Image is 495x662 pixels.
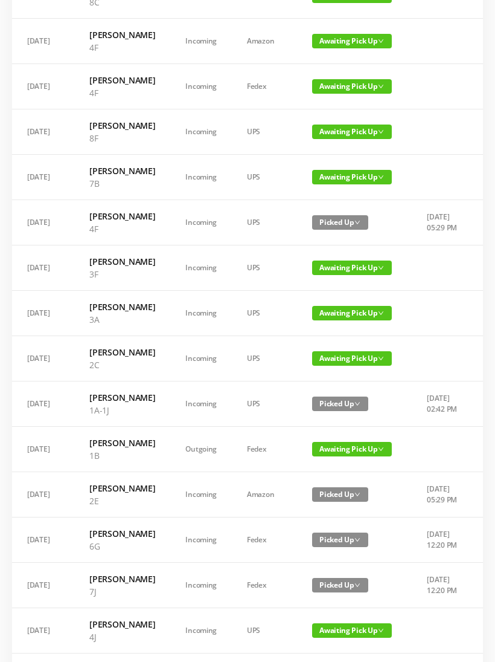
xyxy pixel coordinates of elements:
[312,261,392,275] span: Awaiting Pick Up
[12,245,74,291] td: [DATE]
[89,495,155,507] p: 2E
[89,482,155,495] h6: [PERSON_NAME]
[232,109,297,155] td: UPS
[354,537,360,543] i: icon: down
[378,83,384,89] i: icon: down
[232,381,297,427] td: UPS
[12,472,74,518] td: [DATE]
[170,19,232,64] td: Incoming
[232,608,297,654] td: UPS
[378,265,384,271] i: icon: down
[312,578,368,592] span: Picked Up
[412,472,475,518] td: [DATE] 05:29 PM
[12,336,74,381] td: [DATE]
[378,129,384,135] i: icon: down
[312,215,368,230] span: Picked Up
[89,436,155,449] h6: [PERSON_NAME]
[89,222,155,235] p: 4F
[12,109,74,155] td: [DATE]
[12,155,74,200] td: [DATE]
[170,608,232,654] td: Incoming
[312,623,392,638] span: Awaiting Pick Up
[378,628,384,634] i: icon: down
[232,336,297,381] td: UPS
[412,381,475,427] td: [DATE] 02:42 PM
[378,38,384,44] i: icon: down
[378,310,384,316] i: icon: down
[89,449,155,462] p: 1B
[312,487,368,502] span: Picked Up
[170,291,232,336] td: Incoming
[89,540,155,553] p: 6G
[12,291,74,336] td: [DATE]
[170,381,232,427] td: Incoming
[354,492,360,498] i: icon: down
[170,200,232,245] td: Incoming
[170,155,232,200] td: Incoming
[12,200,74,245] td: [DATE]
[89,313,155,326] p: 3A
[232,291,297,336] td: UPS
[412,200,475,245] td: [DATE] 05:29 PM
[170,472,232,518] td: Incoming
[89,618,155,631] h6: [PERSON_NAME]
[232,155,297,200] td: UPS
[12,19,74,64] td: [DATE]
[89,86,155,99] p: 4F
[232,200,297,245] td: UPS
[312,170,392,184] span: Awaiting Pick Up
[89,268,155,281] p: 3F
[89,41,155,54] p: 4F
[89,585,155,598] p: 7J
[12,64,74,109] td: [DATE]
[378,446,384,452] i: icon: down
[232,472,297,518] td: Amazon
[89,573,155,585] h6: [PERSON_NAME]
[412,563,475,608] td: [DATE] 12:20 PM
[170,245,232,291] td: Incoming
[170,109,232,155] td: Incoming
[312,533,368,547] span: Picked Up
[89,177,155,190] p: 7B
[12,563,74,608] td: [DATE]
[89,404,155,417] p: 1A-1J
[12,427,74,472] td: [DATE]
[232,427,297,472] td: Fedex
[89,346,155,359] h6: [PERSON_NAME]
[89,631,155,643] p: 4J
[378,174,384,180] i: icon: down
[170,563,232,608] td: Incoming
[312,306,392,320] span: Awaiting Pick Up
[170,336,232,381] td: Incoming
[170,427,232,472] td: Outgoing
[378,355,384,362] i: icon: down
[89,74,155,86] h6: [PERSON_NAME]
[89,300,155,313] h6: [PERSON_NAME]
[89,391,155,404] h6: [PERSON_NAME]
[170,64,232,109] td: Incoming
[89,255,155,268] h6: [PERSON_NAME]
[170,518,232,563] td: Incoming
[89,527,155,540] h6: [PERSON_NAME]
[232,19,297,64] td: Amazon
[89,119,155,132] h6: [PERSON_NAME]
[89,359,155,371] p: 2C
[312,125,392,139] span: Awaiting Pick Up
[12,518,74,563] td: [DATE]
[89,210,155,222] h6: [PERSON_NAME]
[12,608,74,654] td: [DATE]
[89,28,155,41] h6: [PERSON_NAME]
[89,164,155,177] h6: [PERSON_NAME]
[312,351,392,366] span: Awaiting Pick Up
[312,34,392,48] span: Awaiting Pick Up
[232,563,297,608] td: Fedex
[354,219,360,226] i: icon: down
[232,518,297,563] td: Fedex
[12,381,74,427] td: [DATE]
[312,79,392,94] span: Awaiting Pick Up
[232,64,297,109] td: Fedex
[354,582,360,588] i: icon: down
[89,132,155,144] p: 8F
[354,401,360,407] i: icon: down
[412,518,475,563] td: [DATE] 12:20 PM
